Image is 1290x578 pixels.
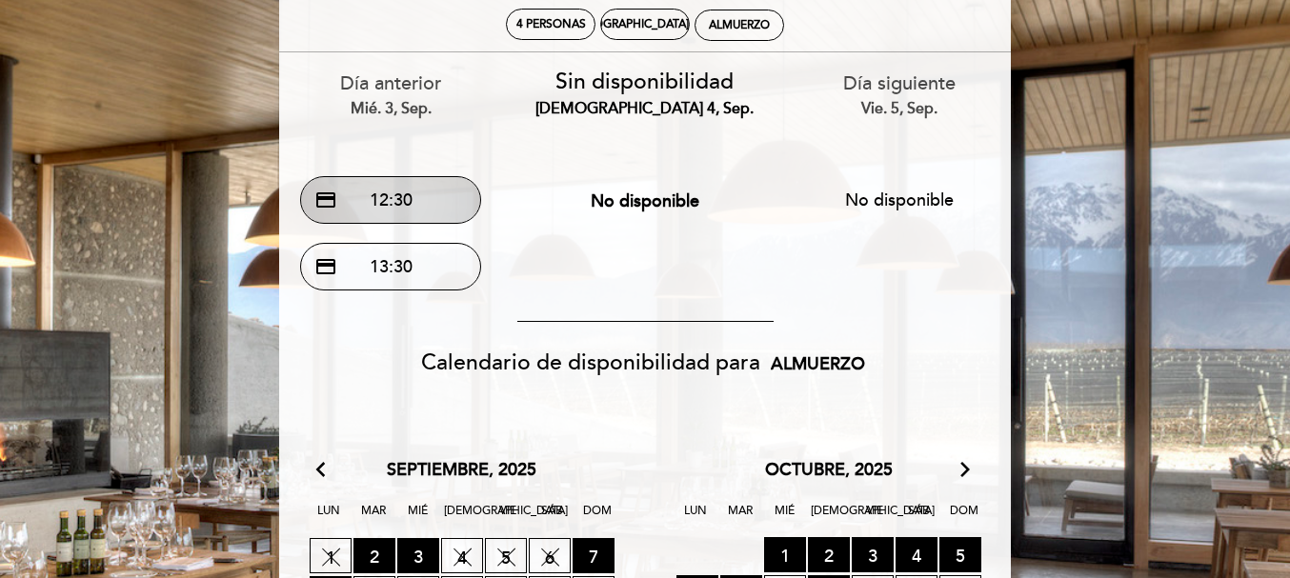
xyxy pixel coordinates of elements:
[516,17,586,31] span: 4 personas
[354,501,393,536] span: Mar
[764,537,806,572] span: 1
[310,501,348,536] span: Lun
[945,501,983,536] span: Dom
[721,501,759,536] span: Mar
[444,501,482,536] span: [DEMOGRAPHIC_DATA]
[565,17,725,31] div: [DEMOGRAPHIC_DATA] 4, sep.
[900,501,938,536] span: Sáb
[316,458,333,483] i: arrow_back_ios
[896,537,937,572] span: 4
[278,70,504,119] div: Día anterior
[709,18,770,32] div: Almuerzo
[852,537,894,572] span: 3
[573,538,615,573] span: 7
[300,243,481,290] button: credit_card 13:30
[676,501,715,536] span: Lun
[441,538,483,573] span: 4
[387,458,536,483] span: septiembre, 2025
[939,537,981,572] span: 5
[809,176,990,224] button: No disponible
[489,501,527,536] span: Vie
[533,98,758,120] div: [DEMOGRAPHIC_DATA] 4, sep.
[856,501,894,536] span: Vie
[766,501,804,536] span: Mié
[421,349,760,376] span: Calendario de disponibilidad para
[765,458,893,483] span: octubre, 2025
[399,501,437,536] span: Mié
[485,538,527,573] span: 5
[397,538,439,573] span: 3
[808,537,850,572] span: 2
[529,538,571,573] span: 6
[957,458,974,483] i: arrow_forward_ios
[786,98,1012,120] div: vie. 5, sep.
[786,70,1012,119] div: Día siguiente
[310,538,352,573] span: 1
[591,190,699,211] span: No disponible
[314,189,337,211] span: credit_card
[578,501,616,536] span: Dom
[555,69,734,95] span: Sin disponibilidad
[353,538,395,573] span: 2
[300,176,481,224] button: credit_card 12:30
[278,98,504,120] div: mié. 3, sep.
[811,501,849,536] span: [DEMOGRAPHIC_DATA]
[554,177,736,225] button: No disponible
[314,255,337,278] span: credit_card
[534,501,572,536] span: Sáb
